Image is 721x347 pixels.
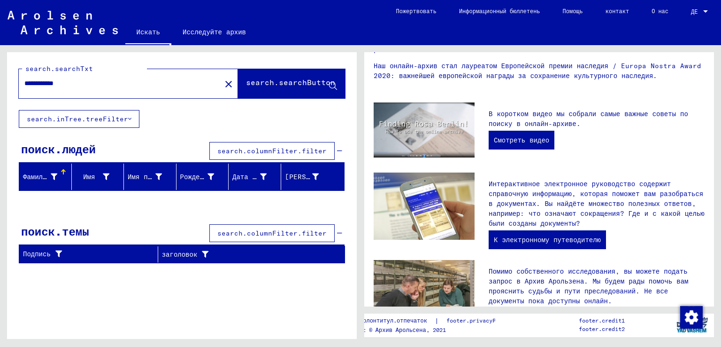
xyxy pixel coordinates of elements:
[171,21,257,43] a: Исследуйте архив
[162,247,333,262] div: заголовок
[446,317,512,324] font: footer.privacyPolicy
[8,11,118,34] img: Arolsen_neg.svg
[19,110,139,128] button: search.inTree.treeFilter
[285,173,391,181] font: [PERSON_NAME] заключенного
[489,267,688,305] font: Помимо собственного исследования, вы можете подать запрос в Архив Арользена. Мы будем рады помочь...
[680,306,702,328] div: Изменить согласие
[219,74,238,93] button: Прозрачный
[128,169,176,184] div: Имя при рождении
[435,316,439,325] font: |
[336,317,427,324] font: нижний колонтитул.отпечаток
[489,230,606,249] a: К электронному путеводителю
[374,260,475,328] img: inquiries.jpg
[652,8,668,15] font: О нас
[675,313,710,337] img: yv_logo.png
[285,169,333,184] div: [PERSON_NAME] заключенного
[336,326,446,333] font: Copyright © Архив Арольсена, 2021
[232,173,284,181] font: Дата рождения
[25,64,93,73] font: search.searchTxt
[396,8,436,15] font: Пожертвовать
[232,169,281,184] div: Дата рождения
[128,173,192,181] font: Имя при рождении
[21,142,96,156] font: поиск.людей
[336,316,435,326] a: нижний колонтитул.отпечаток
[494,236,601,244] font: К электронному путеводителю
[691,8,698,15] font: ДЕ
[374,103,475,158] img: video.jpg
[76,169,124,184] div: Имя
[124,164,176,190] mat-header-cell: Имя при рождении
[229,164,281,190] mat-header-cell: Дата рождения
[162,250,198,259] font: заголовок
[439,316,523,326] a: footer.privacyPolicy
[489,180,705,228] font: Интерактивное электронное руководство содержит справочную информацию, которая поможет вам разобра...
[489,131,554,150] a: Смотреть видео
[489,110,688,128] font: В коротком видео мы собрали самые важные советы по поиску в онлайн-архиве.
[183,28,246,36] font: Исследуйте архив
[374,25,693,54] font: Значительная часть из примерно 30 миллионов документов теперь доступна в онлайн-архиве Архива Аро...
[72,164,124,190] mat-header-cell: Имя
[606,8,629,15] font: контакт
[579,325,625,332] font: footer.credit2
[209,142,335,160] button: search.columnFilter.filter
[374,62,701,80] font: Наш онлайн-архив стал лауреатом Европейской премии наследия / Europa Nostra Award 2020: важнейшей...
[21,224,89,238] font: поиск.темы
[459,8,540,15] font: Информационный бюллетень
[180,169,229,184] div: Рождение
[563,8,583,15] font: Помощь
[137,28,160,36] font: Искать
[180,173,212,181] font: Рождение
[19,164,72,190] mat-header-cell: Фамилия
[83,173,95,181] font: Имя
[23,250,51,258] font: Подпись
[27,115,128,123] font: search.inTree.treeFilter
[23,173,51,181] font: Фамилия
[238,69,345,98] button: search.searchButton
[176,164,229,190] mat-header-cell: Рождение
[217,147,327,155] font: search.columnFilter.filter
[23,169,71,184] div: Фамилия
[246,78,335,87] font: search.searchButton
[281,164,345,190] mat-header-cell: Номер заключенного
[125,21,171,45] a: Искать
[223,79,234,90] mat-icon: close
[579,317,625,324] font: footer.credit1
[680,306,703,329] img: Изменить согласие
[374,173,475,240] img: eguide.jpg
[209,224,335,242] button: search.columnFilter.filter
[217,229,327,237] font: search.columnFilter.filter
[23,247,158,262] div: Подпись
[494,136,549,144] font: Смотреть видео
